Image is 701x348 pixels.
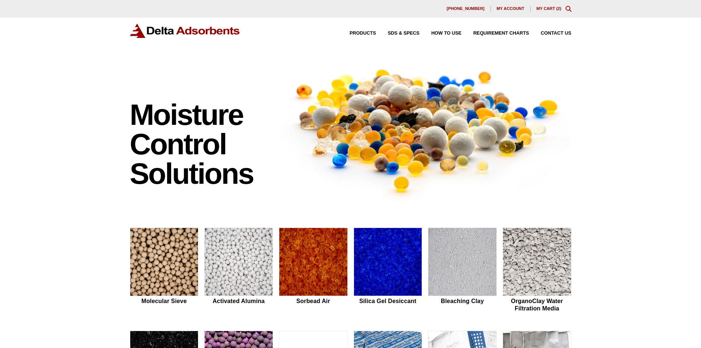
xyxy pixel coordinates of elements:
[566,6,571,12] div: Toggle Modal Content
[279,298,348,305] h2: Sorbead Air
[503,298,571,312] h2: OrganoClay Water Filtration Media
[497,7,524,11] span: My account
[204,228,273,313] a: Activated Alumina
[447,7,485,11] span: [PHONE_NUMBER]
[354,298,422,305] h2: Silica Gel Desiccant
[279,56,571,204] img: Image
[354,228,422,313] a: Silica Gel Desiccant
[350,31,376,36] span: Products
[130,298,199,305] h2: Molecular Sieve
[419,31,461,36] a: How to Use
[529,31,571,36] a: Contact Us
[557,6,560,11] span: 2
[428,298,497,305] h2: Bleaching Clay
[428,228,497,313] a: Bleaching Clay
[473,31,529,36] span: Requirement Charts
[204,298,273,305] h2: Activated Alumina
[491,6,531,12] a: My account
[537,6,562,11] a: My Cart (2)
[503,228,571,313] a: OrganoClay Water Filtration Media
[130,228,199,313] a: Molecular Sieve
[130,100,272,189] h1: Moisture Control Solutions
[461,31,529,36] a: Requirement Charts
[541,31,571,36] span: Contact Us
[130,24,240,38] img: Delta Adsorbents
[376,31,419,36] a: SDS & SPECS
[441,6,491,12] a: [PHONE_NUMBER]
[431,31,461,36] span: How to Use
[388,31,419,36] span: SDS & SPECS
[279,228,348,313] a: Sorbead Air
[338,31,376,36] a: Products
